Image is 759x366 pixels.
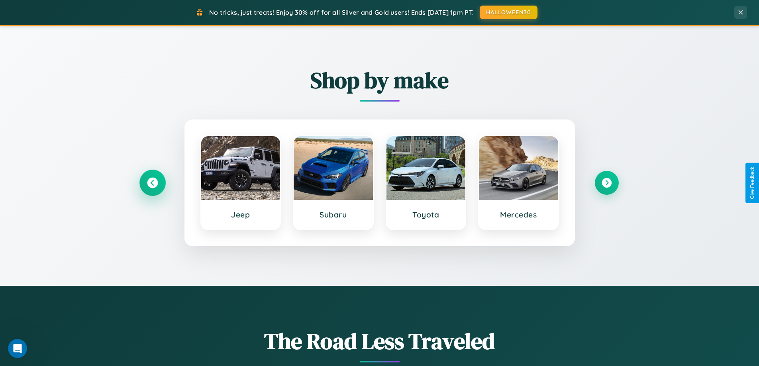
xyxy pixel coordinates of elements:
h3: Jeep [209,210,273,219]
iframe: Intercom live chat [8,339,27,358]
h3: Toyota [394,210,458,219]
button: HALLOWEEN30 [480,6,537,19]
h3: Subaru [302,210,365,219]
div: Give Feedback [749,167,755,199]
h3: Mercedes [487,210,550,219]
h1: The Road Less Traveled [141,326,619,356]
span: No tricks, just treats! Enjoy 30% off for all Silver and Gold users! Ends [DATE] 1pm PT. [209,8,474,16]
h2: Shop by make [141,65,619,96]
